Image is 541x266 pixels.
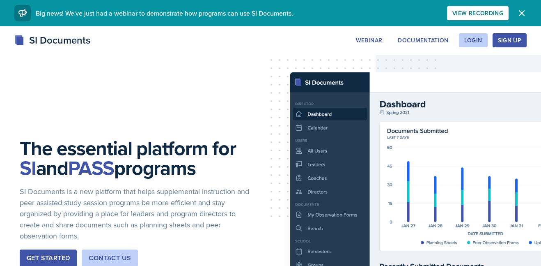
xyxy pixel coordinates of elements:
button: Documentation [392,33,454,47]
button: View Recording [447,6,509,20]
div: SI Documents [14,33,90,48]
div: Documentation [398,37,449,44]
div: Contact Us [89,253,131,263]
div: Sign Up [498,37,521,44]
button: Login [459,33,488,47]
div: Webinar [356,37,382,44]
span: Big news! We've just had a webinar to demonstrate how programs can use SI Documents. [36,9,293,18]
button: Sign Up [493,33,527,47]
div: View Recording [452,10,503,16]
div: Login [464,37,482,44]
div: Get Started [27,253,70,263]
button: Webinar [351,33,387,47]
